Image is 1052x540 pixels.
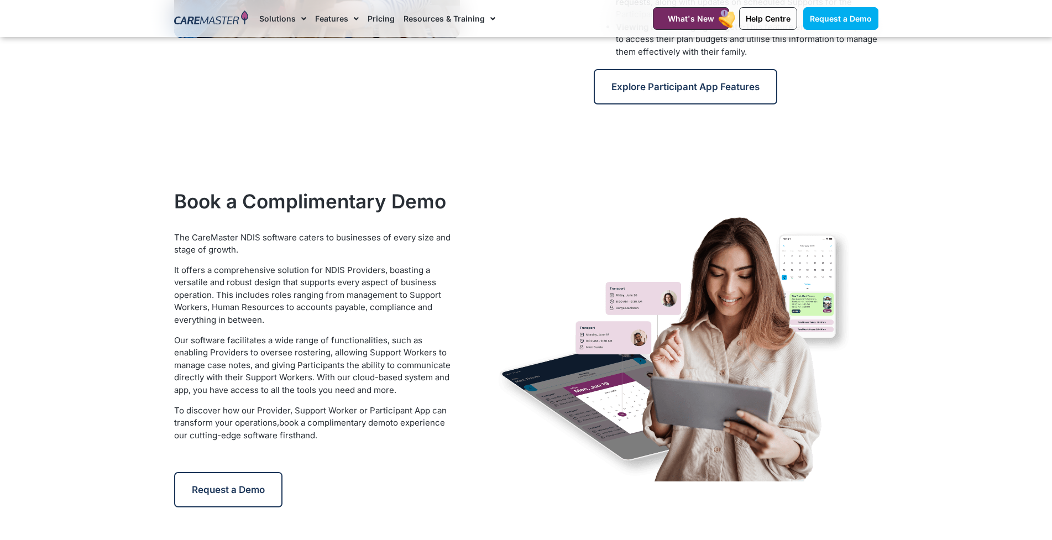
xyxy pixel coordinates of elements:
[279,417,390,428] a: book a complimentary demo
[653,7,729,30] a: What's New
[611,81,760,92] span: Explore Participant App Features
[174,190,458,213] h2: Book a Complimentary Demo
[746,14,791,23] span: Help Centre
[810,14,872,23] span: Request a Demo
[803,7,878,30] a: Request a Demo
[174,265,441,325] span: It offers a comprehensive solution for NDIS Providers, boasting a versatile and robust design tha...
[174,472,282,507] a: Request a Demo
[192,484,265,495] span: Request a Demo
[174,405,447,428] span: To discover how our Provider, Support Worker or Participant App can transform your operations,
[174,335,451,395] span: Our software facilitates a wide range of functionalities, such as enabling Providers to oversee r...
[616,22,877,57] span: This feature enables Participants to access their plan budgets and utilise this information to ma...
[594,69,777,104] a: Explore Participant App Features
[174,11,249,27] img: CareMaster Logo
[739,7,797,30] a: Help Centre
[174,232,451,255] span: The CareMaster NDIS software caters to businesses of every size and stage of growth.
[174,417,445,441] span: to experience our cutting-edge software firsthand.
[668,14,714,23] span: What's New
